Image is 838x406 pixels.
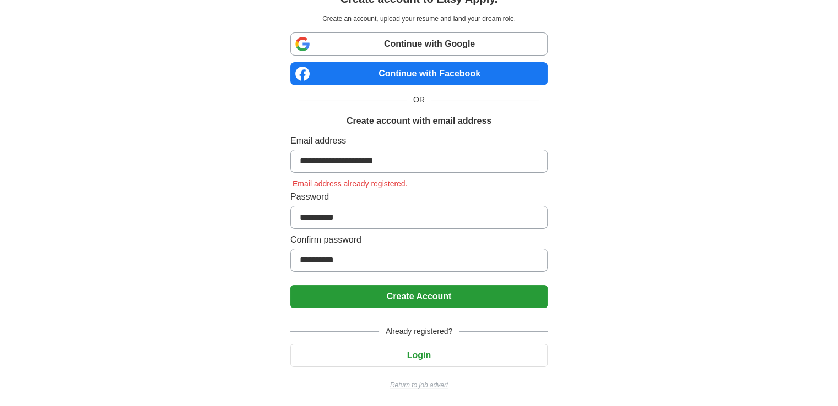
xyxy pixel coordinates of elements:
[290,350,548,360] a: Login
[407,94,431,106] span: OR
[290,179,410,188] span: Email address already registered.
[290,62,548,85] a: Continue with Facebook
[293,14,545,24] p: Create an account, upload your resume and land your dream role.
[379,326,459,337] span: Already registered?
[347,114,491,128] h1: Create account with email address
[290,380,548,390] a: Return to job advert
[290,32,548,56] a: Continue with Google
[290,190,548,204] label: Password
[290,344,548,367] button: Login
[290,233,548,246] label: Confirm password
[290,134,548,147] label: Email address
[290,285,548,308] button: Create Account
